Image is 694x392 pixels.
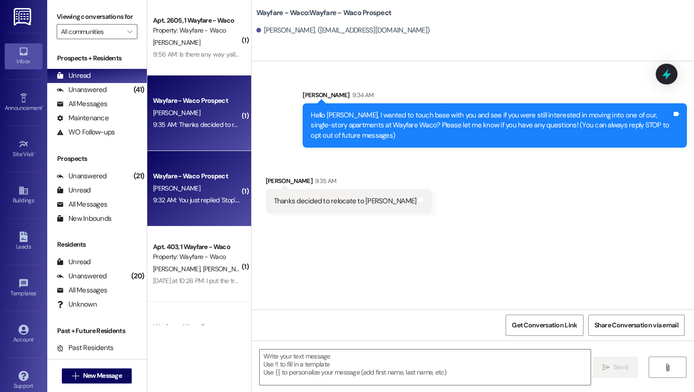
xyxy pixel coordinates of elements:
button: Send [592,357,638,378]
div: Apt. 2605, 1 Wayfare - Waco [153,16,240,25]
span: [PERSON_NAME] [153,38,200,47]
span: [PERSON_NAME] [153,184,200,192]
span: Send [613,362,628,372]
div: New Inbounds [57,214,111,224]
a: Account [5,322,42,347]
div: Prospects + Residents [47,53,147,63]
i:  [664,364,671,371]
span: [PERSON_NAME] [203,265,250,273]
div: 9:34 AM [350,90,373,100]
div: (20) [129,269,147,284]
span: • [42,103,43,110]
div: (21) [131,169,147,183]
a: Leads [5,229,42,254]
button: New Message [62,368,132,384]
div: All Messages [57,200,107,209]
a: Inbox [5,43,42,69]
div: Property: Wayfare - Waco [153,252,240,262]
button: Get Conversation Link [506,315,583,336]
div: Hello [PERSON_NAME], I wanted to touch base with you and see if you were still interested in movi... [311,110,672,141]
div: Wayfare - Waco Prospect [153,96,240,106]
div: All Messages [57,99,107,109]
div: [DATE] at 10:26 PM: I put the trash in can tied . It was not picked up. Did he come after 9:30. I... [153,276,565,285]
div: [PERSON_NAME] [266,176,432,189]
img: ResiDesk Logo [14,8,33,25]
span: • [36,289,38,295]
a: Buildings [5,183,42,208]
div: Apt. 403, 1 Wayfare - Waco [153,242,240,252]
span: [PERSON_NAME] [153,265,203,273]
span: Share Conversation via email [594,320,678,330]
label: Viewing conversations for [57,9,137,24]
div: 9:35 AM: Thanks decided to relocate to [PERSON_NAME] [153,120,310,129]
div: Prospects [47,154,147,164]
span: Get Conversation Link [512,320,577,330]
a: Templates • [5,275,42,301]
div: 9:32 AM: You just replied 'Stop'. Are you sure you want to opt out of this thread? Please reply w... [153,196,513,204]
div: Thanks decided to relocate to [PERSON_NAME] [274,196,417,206]
div: Past + Future Residents [47,326,147,336]
div: Wayfare - Waco Prospect [153,322,240,332]
div: 9:56 AM: Is there any way yall can give me anything to turn in to a new place I'm trying to get a... [153,50,447,58]
div: [PERSON_NAME] [303,90,687,103]
i:  [602,364,609,371]
b: Wayfare - Waco: Wayfare - Waco Prospect [256,8,392,18]
div: [PERSON_NAME]. ([EMAIL_ADDRESS][DOMAIN_NAME]) [256,25,430,35]
div: Past Residents [57,343,114,353]
div: All Messages [57,285,107,295]
div: Unknown [57,300,97,309]
a: Site Visit • [5,136,42,162]
div: Unread [57,257,91,267]
div: Residents [47,240,147,250]
div: Wayfare - Waco Prospect [153,171,240,181]
div: WO Follow-ups [57,127,115,137]
span: New Message [83,371,122,381]
div: Future Residents [57,357,120,367]
input: All communities [61,24,122,39]
i:  [72,372,79,380]
div: Unread [57,71,91,81]
div: 9:35 AM [313,176,336,186]
span: • [34,150,35,156]
div: Unanswered [57,271,107,281]
span: [PERSON_NAME] [153,108,200,117]
div: Unanswered [57,85,107,95]
button: Share Conversation via email [588,315,685,336]
div: Maintenance [57,113,109,123]
i:  [127,28,132,35]
div: (41) [131,83,147,97]
div: Property: Wayfare - Waco [153,25,240,35]
div: Unread [57,185,91,195]
div: Unanswered [57,171,107,181]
